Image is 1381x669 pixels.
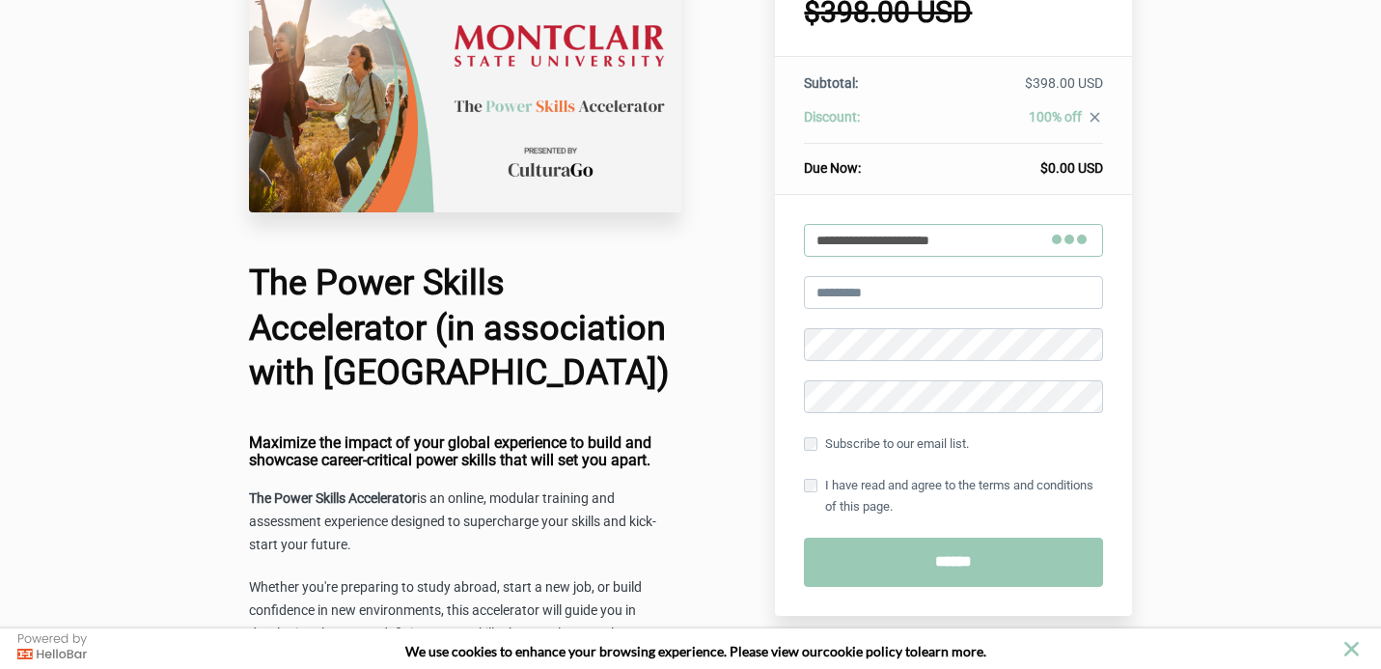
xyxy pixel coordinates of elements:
[249,434,681,468] h4: Maximize the impact of your global experience to build and showcase career-critical power skills ...
[804,433,969,455] label: Subscribe to our email list.
[905,643,918,659] strong: to
[804,75,858,91] span: Subtotal:
[405,643,823,659] span: We use cookies to enhance your browsing experience. Please view our
[1087,109,1103,125] i: close
[804,144,929,179] th: Due Now:
[930,73,1103,107] td: $398.00 USD
[1029,109,1082,125] span: 100% off
[804,475,1103,517] label: I have read and agree to the terms and conditions of this page.
[804,107,929,144] th: Discount:
[1040,160,1103,176] span: $0.00 USD
[1082,109,1103,130] a: close
[823,643,902,659] a: cookie policy
[804,479,817,492] input: I have read and agree to the terms and conditions of this page.
[1340,637,1364,661] button: close
[249,576,681,646] p: Whether you're preparing to study abroad, start a new job, or build confidence in new environment...
[804,437,817,451] input: Subscribe to our email list.
[918,643,986,659] span: learn more.
[249,490,417,506] strong: The Power Skills Accelerator
[249,261,681,396] h1: The Power Skills Accelerator (in association with [GEOGRAPHIC_DATA])
[249,488,681,557] p: is an online, modular training and assessment experience designed to supercharge your skills and ...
